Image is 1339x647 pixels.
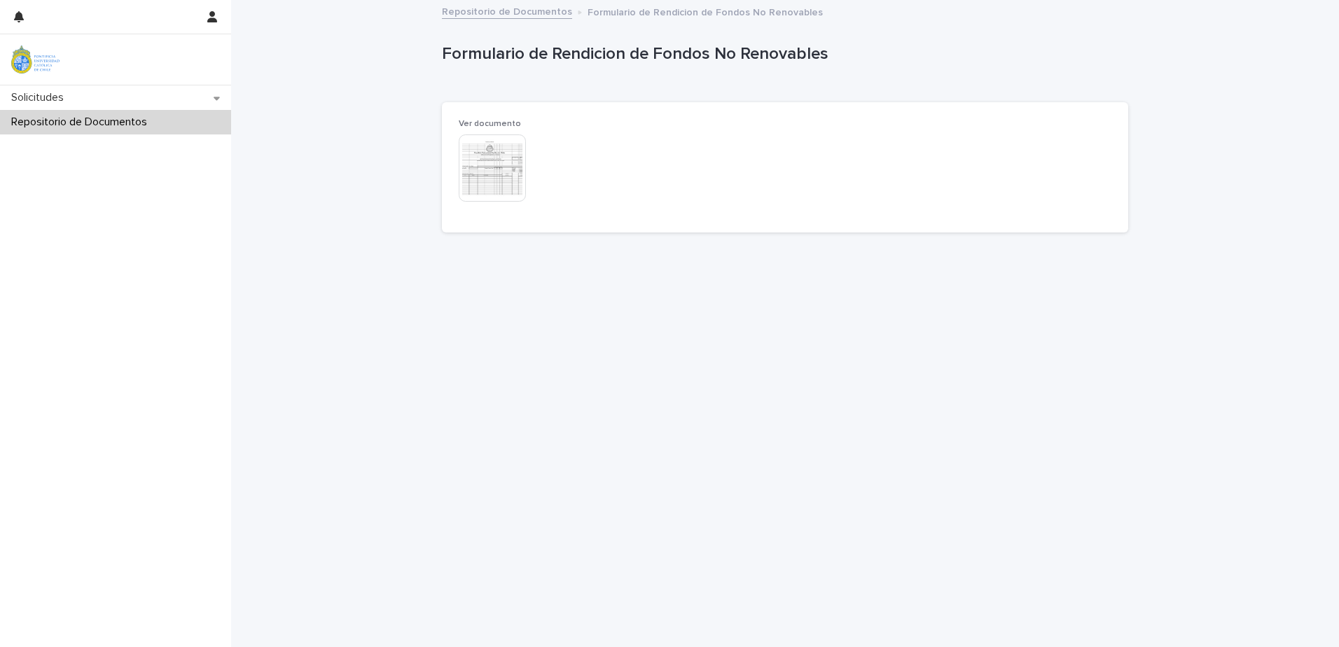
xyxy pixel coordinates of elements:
a: Repositorio de Documentos [442,3,572,19]
p: Formulario de Rendicion de Fondos No Renovables [442,44,1123,64]
p: Solicitudes [6,91,75,104]
span: Ver documento [459,120,521,128]
img: iqsleoUpQLaG7yz5l0jK [11,46,60,74]
p: Repositorio de Documentos [6,116,158,129]
p: Formulario de Rendicion de Fondos No Renovables [588,4,823,19]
